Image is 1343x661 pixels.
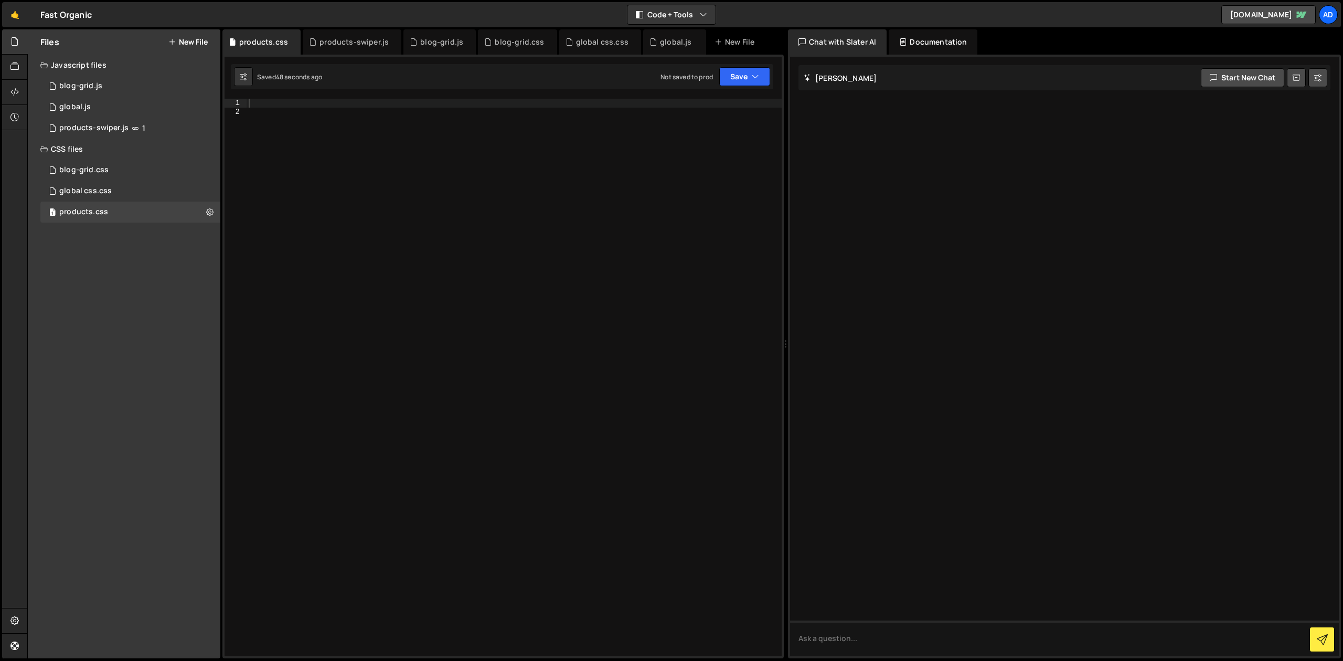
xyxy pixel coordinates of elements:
[40,36,59,48] h2: Files
[420,37,463,47] div: blog-grid.js
[59,165,109,175] div: blog-grid.css
[715,37,759,47] div: New File
[627,5,716,24] button: Code + Tools
[576,37,628,47] div: global css.css
[142,124,145,132] span: 1
[59,102,91,112] div: global.js
[660,72,713,81] div: Not saved to prod
[40,76,220,97] div: 17318/48332.js
[319,37,389,47] div: products-swiper.js
[28,139,220,160] div: CSS files
[225,99,247,108] div: 1
[804,73,877,83] h2: [PERSON_NAME]
[788,29,887,55] div: Chat with Slater AI
[168,38,208,46] button: New File
[660,37,691,47] div: global.js
[28,55,220,76] div: Javascript files
[257,72,322,81] div: Saved
[40,97,220,118] div: 17318/48055.js
[40,118,220,139] div: 17318/48398.js
[59,123,129,133] div: products-swiper.js
[276,72,322,81] div: 48 seconds ago
[2,2,28,27] a: 🤙
[40,181,220,202] div: 17318/48054.css
[40,202,220,223] div: products.css
[1221,5,1316,24] a: [DOMAIN_NAME]
[239,37,288,47] div: products.css
[59,207,108,217] div: products.css
[495,37,544,47] div: blog-grid.css
[40,8,92,21] div: Fast Organic
[59,186,112,196] div: global css.css
[719,67,770,86] button: Save
[889,29,977,55] div: Documentation
[1201,68,1284,87] button: Start new chat
[59,81,102,91] div: blog-grid.js
[40,160,220,181] div: 17318/48331.css
[1319,5,1338,24] a: ad
[49,209,56,217] span: 1
[225,108,247,117] div: 2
